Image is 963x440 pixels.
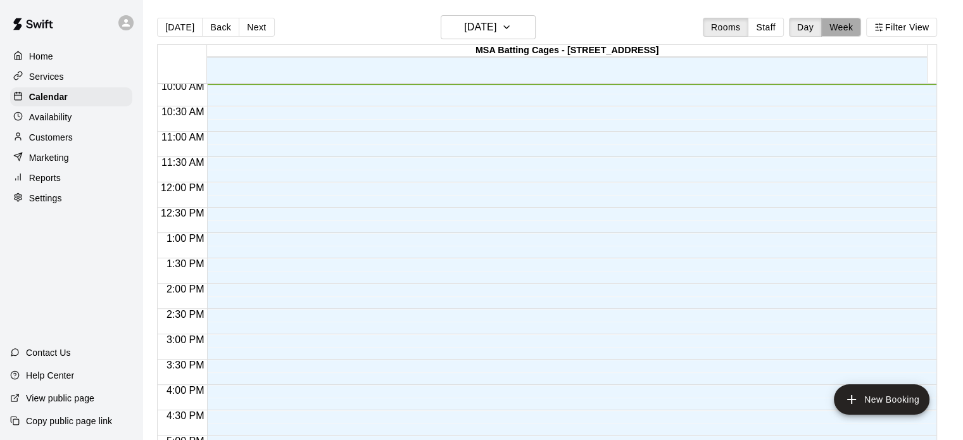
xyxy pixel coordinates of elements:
a: Availability [10,108,132,127]
p: Reports [29,172,61,184]
p: Settings [29,192,62,204]
button: Next [239,18,274,37]
span: 11:30 AM [158,157,208,168]
h6: [DATE] [464,18,496,36]
a: Services [10,67,132,86]
button: Day [789,18,822,37]
p: Customers [29,131,73,144]
span: 3:30 PM [163,360,208,370]
button: Filter View [866,18,937,37]
a: Settings [10,189,132,208]
a: Home [10,47,132,66]
span: 4:30 PM [163,410,208,421]
a: Reports [10,168,132,187]
span: 10:00 AM [158,81,208,92]
p: Contact Us [26,346,71,359]
p: Services [29,70,64,83]
span: 11:00 AM [158,132,208,142]
span: 1:00 PM [163,233,208,244]
button: add [834,384,929,415]
p: Help Center [26,369,74,382]
span: 10:30 AM [158,106,208,117]
span: 1:30 PM [163,258,208,269]
span: 4:00 PM [163,385,208,396]
span: 3:00 PM [163,334,208,345]
p: View public page [26,392,94,405]
span: 12:30 PM [158,208,207,218]
p: Copy public page link [26,415,112,427]
button: [DATE] [441,15,536,39]
span: 2:30 PM [163,309,208,320]
a: Customers [10,128,132,147]
button: Back [202,18,239,37]
button: Week [821,18,861,37]
span: 2:00 PM [163,284,208,294]
button: [DATE] [157,18,203,37]
p: Calendar [29,91,68,103]
p: Availability [29,111,72,123]
p: Home [29,50,53,63]
p: Marketing [29,151,69,164]
a: Calendar [10,87,132,106]
span: 12:00 PM [158,182,207,193]
button: Staff [748,18,784,37]
a: Marketing [10,148,132,167]
div: MSA Batting Cages - [STREET_ADDRESS] [207,45,928,57]
button: Rooms [703,18,748,37]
